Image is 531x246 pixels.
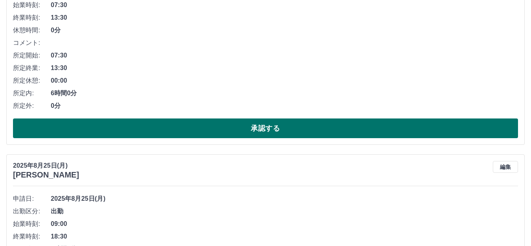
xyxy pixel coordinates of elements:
[13,38,51,48] span: コメント:
[13,101,51,111] span: 所定外:
[51,51,518,60] span: 07:30
[13,207,51,216] span: 出勤区分:
[51,194,518,203] span: 2025年8月25日(月)
[13,118,518,138] button: 承認する
[13,63,51,73] span: 所定終業:
[13,51,51,60] span: 所定開始:
[13,219,51,229] span: 始業時刻:
[51,207,518,216] span: 出勤
[51,219,518,229] span: 09:00
[51,89,518,98] span: 6時間0分
[13,170,79,179] h3: [PERSON_NAME]
[51,13,518,22] span: 13:30
[51,232,518,241] span: 18:30
[13,26,51,35] span: 休憩時間:
[51,26,518,35] span: 0分
[13,89,51,98] span: 所定内:
[13,0,51,10] span: 始業時刻:
[13,76,51,85] span: 所定休憩:
[51,101,518,111] span: 0分
[13,232,51,241] span: 終業時刻:
[13,194,51,203] span: 申請日:
[493,161,518,173] button: 編集
[13,161,79,170] p: 2025年8月25日(月)
[51,0,518,10] span: 07:30
[13,13,51,22] span: 終業時刻:
[51,63,518,73] span: 13:30
[51,76,518,85] span: 00:00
